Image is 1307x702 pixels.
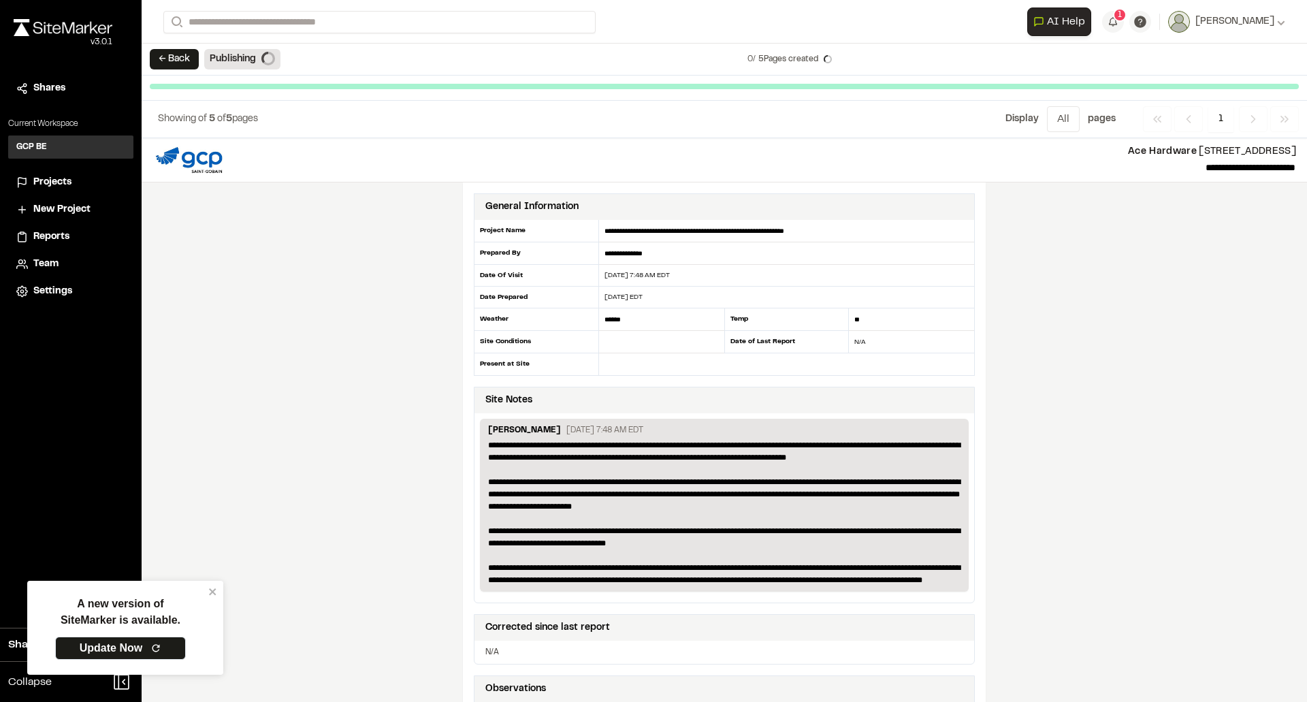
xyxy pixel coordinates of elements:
a: Team [16,257,125,272]
div: [DATE] 7:48 AM EDT [599,270,974,281]
a: New Project [16,202,125,217]
p: page s [1088,112,1116,127]
span: 5 [209,115,215,123]
div: Project Name [474,220,599,242]
p: Display [1005,112,1039,127]
div: Date Prepared [474,287,599,308]
span: [PERSON_NAME] [1195,14,1274,29]
p: [STREET_ADDRESS] [236,144,1296,159]
a: Reports [16,229,125,244]
button: [PERSON_NAME] [1168,11,1285,33]
span: AI Help [1047,14,1085,30]
span: Showing of [158,115,209,123]
p: [PERSON_NAME] [488,424,561,439]
p: Current Workspace [8,118,133,130]
nav: Navigation [1143,106,1299,132]
button: ← Back [150,49,199,69]
div: Weather [474,308,599,331]
span: 1 [1208,106,1233,132]
span: Team [33,257,59,272]
button: Search [163,11,188,33]
span: 1 [1118,9,1122,21]
span: Shares [33,81,65,96]
a: Projects [16,175,125,190]
p: of pages [158,112,258,127]
div: Prepared By [474,242,599,265]
span: Settings [33,284,72,299]
div: Site Conditions [474,331,599,353]
h3: GCP BE [16,141,47,153]
span: New Project [33,202,91,217]
img: User [1168,11,1190,33]
a: Shares [16,81,125,96]
button: All [1047,106,1080,132]
p: N/A [485,646,963,658]
span: Share Workspace [8,637,99,653]
div: [DATE] EDT [599,292,974,302]
img: file [152,144,225,176]
div: Date of Last Report [724,331,850,353]
p: [DATE] 7:48 AM EDT [566,424,643,436]
img: rebrand.png [14,19,112,36]
span: Collapse [8,674,52,690]
span: Reports [33,229,69,244]
div: Observations [485,682,546,697]
div: General Information [485,200,579,214]
button: close [208,586,218,597]
button: Open AI Assistant [1027,7,1091,36]
a: Update Now [55,637,186,660]
span: Ace Hardware [1128,148,1197,156]
p: A new version of SiteMarker is available. [61,596,180,628]
span: Projects [33,175,71,190]
button: 1 [1102,11,1124,33]
div: Corrected since last report [485,620,610,635]
div: Site Notes [485,393,532,408]
div: Date Of Visit [474,265,599,287]
div: Present at Site [474,353,599,375]
div: Oh geez...please don't... [14,36,112,48]
div: N/A [849,337,974,347]
span: 5 [226,115,232,123]
div: Publishing [204,49,280,69]
p: 0 / [747,53,818,65]
div: Open AI Assistant [1027,7,1097,36]
div: Temp [724,308,850,331]
a: Settings [16,284,125,299]
span: 5 Pages created [758,53,818,65]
